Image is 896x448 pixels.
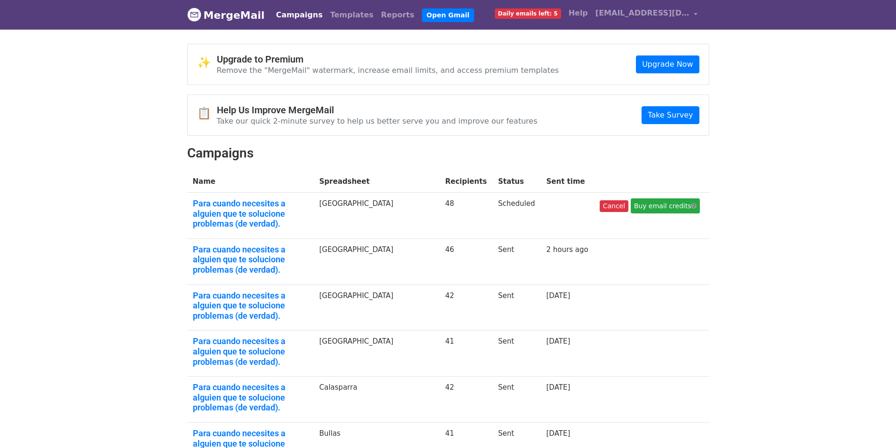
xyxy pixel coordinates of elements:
[547,429,571,438] a: [DATE]
[314,284,440,330] td: [GEOGRAPHIC_DATA]
[439,238,492,284] td: 46
[492,193,540,239] td: Scheduled
[187,5,265,25] a: MergeMail
[217,54,559,65] h4: Upgrade to Premium
[217,104,538,116] h4: Help Us Improve MergeMail
[600,200,628,212] a: Cancel
[197,107,217,120] span: 📋
[631,198,700,213] a: Buy email credits
[547,291,571,300] a: [DATE]
[439,193,492,239] td: 48
[187,145,709,161] h2: Campaigns
[314,171,440,193] th: Spreadsheet
[492,377,540,423] td: Sent
[642,106,699,124] a: Take Survey
[636,55,699,73] a: Upgrade Now
[547,337,571,346] a: [DATE]
[197,56,217,70] span: ✨
[439,330,492,377] td: 41
[595,8,690,19] span: [EMAIL_ADDRESS][DOMAIN_NAME]
[495,8,561,19] span: Daily emails left: 5
[491,4,565,23] a: Daily emails left: 5
[492,330,540,377] td: Sent
[439,171,492,193] th: Recipients
[187,171,314,193] th: Name
[217,116,538,126] p: Take our quick 2-minute survey to help us better serve you and improve our features
[193,336,308,367] a: Para cuando necesites a alguien que te solucione problemas (de verdad).
[272,6,326,24] a: Campaigns
[492,238,540,284] td: Sent
[422,8,474,22] a: Open Gmail
[193,291,308,321] a: Para cuando necesites a alguien que te solucione problemas (de verdad).
[492,171,540,193] th: Status
[547,245,588,254] a: 2 hours ago
[326,6,377,24] a: Templates
[193,244,308,275] a: Para cuando necesites a alguien que te solucione problemas (de verdad).
[314,330,440,377] td: [GEOGRAPHIC_DATA]
[439,284,492,330] td: 42
[193,198,308,229] a: Para cuando necesites a alguien que te solucione problemas (de verdad).
[314,193,440,239] td: [GEOGRAPHIC_DATA]
[547,383,571,392] a: [DATE]
[314,238,440,284] td: [GEOGRAPHIC_DATA]
[377,6,418,24] a: Reports
[217,65,559,75] p: Remove the "MergeMail" watermark, increase email limits, and access premium templates
[492,284,540,330] td: Sent
[314,377,440,423] td: Calasparra
[439,377,492,423] td: 42
[193,382,308,413] a: Para cuando necesites a alguien que te solucione problemas (de verdad).
[541,171,594,193] th: Sent time
[565,4,592,23] a: Help
[592,4,702,26] a: [EMAIL_ADDRESS][DOMAIN_NAME]
[187,8,201,22] img: MergeMail logo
